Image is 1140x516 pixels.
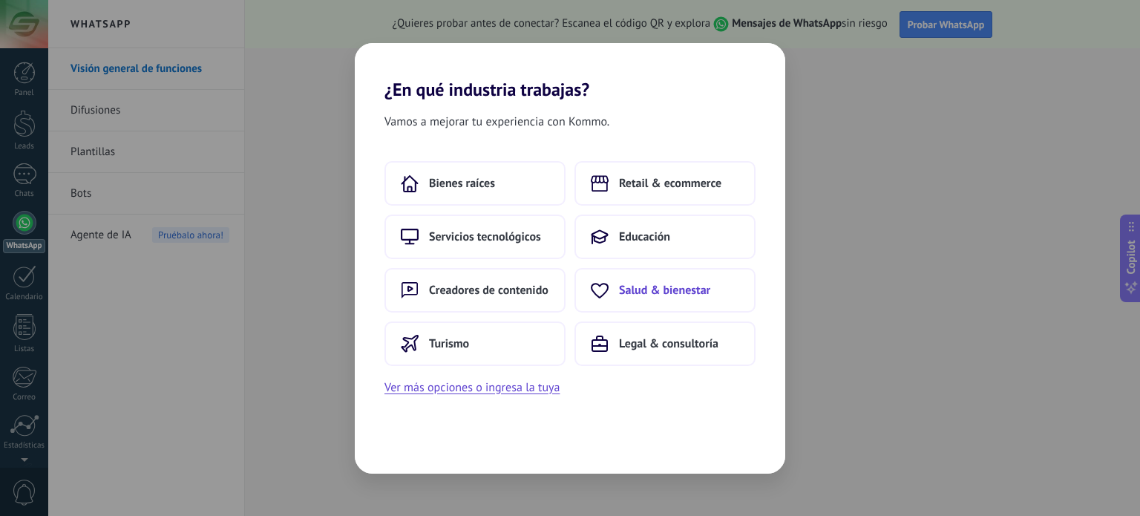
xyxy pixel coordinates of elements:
span: Salud & bienestar [619,283,710,298]
span: Servicios tecnológicos [429,229,541,244]
button: Turismo [384,321,566,366]
span: Legal & consultoría [619,336,718,351]
span: Vamos a mejorar tu experiencia con Kommo. [384,112,609,131]
span: Educación [619,229,670,244]
button: Retail & ecommerce [574,161,756,206]
button: Bienes raíces [384,161,566,206]
span: Bienes raíces [429,176,495,191]
h2: ¿En qué industria trabajas? [355,43,785,100]
button: Creadores de contenido [384,268,566,313]
span: Retail & ecommerce [619,176,721,191]
span: Creadores de contenido [429,283,548,298]
button: Salud & bienestar [574,268,756,313]
button: Legal & consultoría [574,321,756,366]
button: Ver más opciones o ingresa la tuya [384,378,560,397]
button: Servicios tecnológicos [384,215,566,259]
button: Educación [574,215,756,259]
span: Turismo [429,336,469,351]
